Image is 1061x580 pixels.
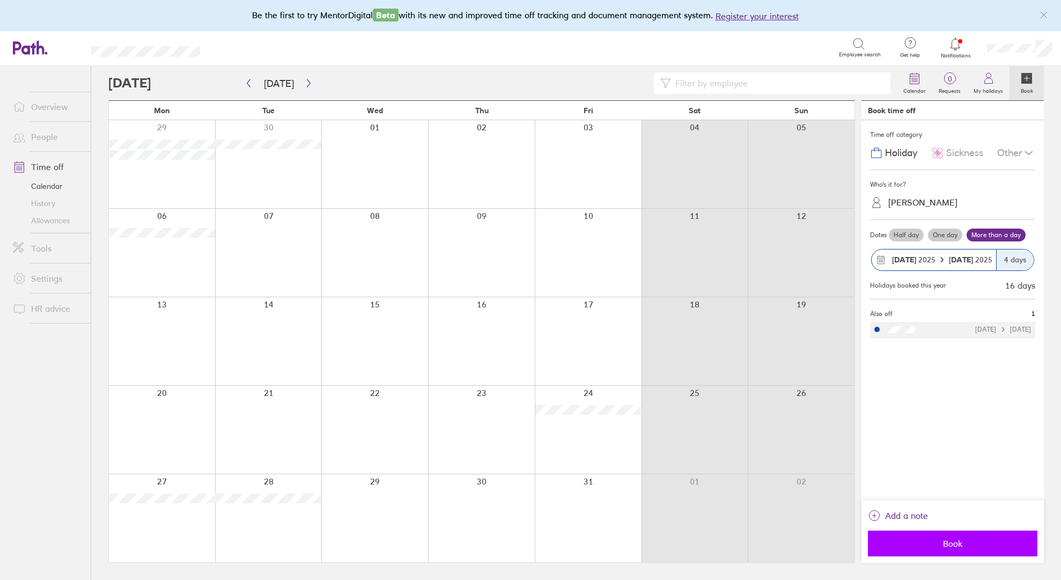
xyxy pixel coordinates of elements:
a: 0Requests [932,66,967,100]
span: Sun [794,106,808,115]
div: Holidays booked this year [870,282,946,289]
a: Allowances [4,212,91,229]
div: Book time off [868,106,916,115]
span: Thu [475,106,489,115]
button: [DATE] 2025[DATE] 20254 days [870,244,1035,276]
span: Notifications [938,53,973,59]
a: Tools [4,238,91,259]
span: Sat [689,106,701,115]
strong: [DATE] [949,255,975,265]
a: Notifications [938,36,973,59]
label: My holidays [967,85,1010,94]
a: Overview [4,96,91,118]
label: Calendar [897,85,932,94]
span: Sickness [946,148,983,159]
div: Time off category [870,127,1035,143]
button: Add a note [868,507,928,524]
span: Mon [154,106,170,115]
div: 4 days [996,249,1034,270]
a: My holidays [967,66,1010,100]
div: Who's it for? [870,177,1035,193]
div: [DATE] [DATE] [975,326,1031,333]
span: Fri [584,106,593,115]
a: Time off [4,156,91,178]
span: Wed [367,106,383,115]
strong: [DATE] [892,255,916,265]
div: Search [229,42,256,52]
a: HR advice [4,298,91,319]
span: Holiday [885,148,917,159]
label: More than a day [967,229,1026,241]
button: [DATE] [255,75,303,92]
span: Add a note [885,507,928,524]
a: Calendar [897,66,932,100]
div: Other [997,143,1035,163]
span: 0 [932,75,967,83]
span: 2025 [892,255,935,264]
label: Half day [889,229,924,241]
span: Tue [262,106,275,115]
label: One day [928,229,962,241]
span: Beta [373,9,399,21]
div: [PERSON_NAME] [888,197,957,208]
div: 16 days [1005,281,1035,290]
a: Settings [4,268,91,289]
span: 2025 [949,255,992,264]
a: History [4,195,91,212]
span: Book [875,539,1030,548]
label: Book [1014,85,1040,94]
a: Book [1010,66,1044,100]
span: Get help [893,52,927,58]
span: Employee search [839,52,881,58]
span: Also off [870,310,893,318]
label: Requests [932,85,967,94]
a: People [4,126,91,148]
span: Dates [870,231,887,239]
div: Be the first to try MentorDigital with its new and improved time off tracking and document manage... [252,9,809,23]
a: Calendar [4,178,91,195]
span: 1 [1031,310,1035,318]
button: Register your interest [716,10,799,23]
input: Filter by employee [671,73,884,93]
button: Book [868,531,1037,556]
